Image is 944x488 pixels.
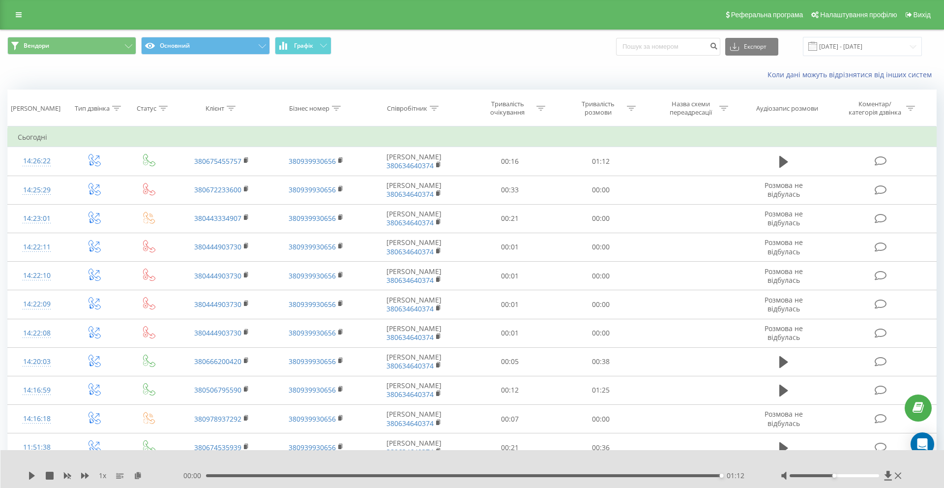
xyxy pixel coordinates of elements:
[294,42,313,49] span: Графік
[137,104,156,113] div: Статус
[555,347,646,376] td: 00:38
[275,37,331,55] button: Графік
[386,189,434,199] a: 380634640374
[555,204,646,233] td: 00:00
[75,104,110,113] div: Тип дзвінка
[194,185,241,194] a: 380672233600
[664,100,717,117] div: Назва схеми переадресації
[386,361,434,370] a: 380634640374
[465,262,555,290] td: 00:01
[386,333,434,342] a: 380634640374
[386,275,434,285] a: 380634640374
[194,328,241,337] a: 380444903730
[289,357,336,366] a: 380939930656
[765,295,803,313] span: Розмова не відбулась
[18,238,56,257] div: 14:22:11
[194,156,241,166] a: 380675455757
[289,185,336,194] a: 380939930656
[386,161,434,170] a: 380634640374
[18,409,56,428] div: 14:16:18
[194,414,241,424] a: 380978937292
[194,271,241,280] a: 380444903730
[11,104,60,113] div: [PERSON_NAME]
[832,474,836,478] div: Accessibility label
[720,474,724,478] div: Accessibility label
[386,419,434,428] a: 380634640374
[555,262,646,290] td: 00:00
[18,181,56,200] div: 14:25:29
[555,233,646,261] td: 00:00
[363,433,465,462] td: [PERSON_NAME]
[481,100,534,117] div: Тривалість очікування
[18,352,56,371] div: 14:20:03
[363,233,465,261] td: [PERSON_NAME]
[756,104,818,113] div: Аудіозапис розмови
[18,438,56,457] div: 11:51:38
[289,104,329,113] div: Бізнес номер
[363,262,465,290] td: [PERSON_NAME]
[289,385,336,395] a: 380939930656
[289,156,336,166] a: 380939930656
[194,300,241,309] a: 380444903730
[363,376,465,404] td: [PERSON_NAME]
[18,295,56,314] div: 14:22:09
[363,405,465,433] td: [PERSON_NAME]
[289,443,336,452] a: 380939930656
[289,414,336,424] a: 380939930656
[555,319,646,347] td: 00:00
[765,409,803,427] span: Розмова не відбулась
[727,471,744,481] span: 01:12
[911,432,934,456] div: Open Intercom Messenger
[363,176,465,204] td: [PERSON_NAME]
[465,290,555,319] td: 00:01
[765,181,803,199] span: Розмова не відбулась
[465,376,555,404] td: 00:12
[465,147,555,176] td: 00:16
[725,38,778,56] button: Експорт
[465,405,555,433] td: 00:07
[386,218,434,227] a: 380634640374
[555,433,646,462] td: 00:36
[555,147,646,176] td: 01:12
[572,100,624,117] div: Тривалість розмови
[386,304,434,313] a: 380634640374
[820,11,897,19] span: Налаштування профілю
[555,290,646,319] td: 00:00
[194,213,241,223] a: 380443334907
[386,390,434,399] a: 380634640374
[386,247,434,256] a: 380634640374
[18,152,56,171] div: 14:26:22
[363,147,465,176] td: [PERSON_NAME]
[465,176,555,204] td: 00:33
[18,381,56,400] div: 14:16:59
[465,347,555,376] td: 00:05
[18,266,56,285] div: 14:22:10
[99,471,106,481] span: 1 x
[765,238,803,256] span: Розмова не відбулась
[465,204,555,233] td: 00:21
[465,319,555,347] td: 00:01
[386,447,434,457] a: 380634640374
[7,37,136,55] button: Вендори
[194,385,241,395] a: 380506795590
[363,319,465,347] td: [PERSON_NAME]
[24,42,49,50] span: Вендори
[206,104,224,113] div: Клієнт
[363,347,465,376] td: [PERSON_NAME]
[289,300,336,309] a: 380939930656
[387,104,427,113] div: Співробітник
[555,405,646,433] td: 00:00
[194,242,241,251] a: 380444903730
[289,213,336,223] a: 380939930656
[18,209,56,228] div: 14:23:01
[465,433,555,462] td: 00:21
[194,357,241,366] a: 380666200420
[765,209,803,227] span: Розмова не відбулась
[18,324,56,343] div: 14:22:08
[616,38,720,56] input: Пошук за номером
[765,324,803,342] span: Розмова не відбулась
[767,70,937,79] a: Коли дані можуть відрізнятися вiд інших систем
[555,376,646,404] td: 01:25
[914,11,931,19] span: Вихід
[289,271,336,280] a: 380939930656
